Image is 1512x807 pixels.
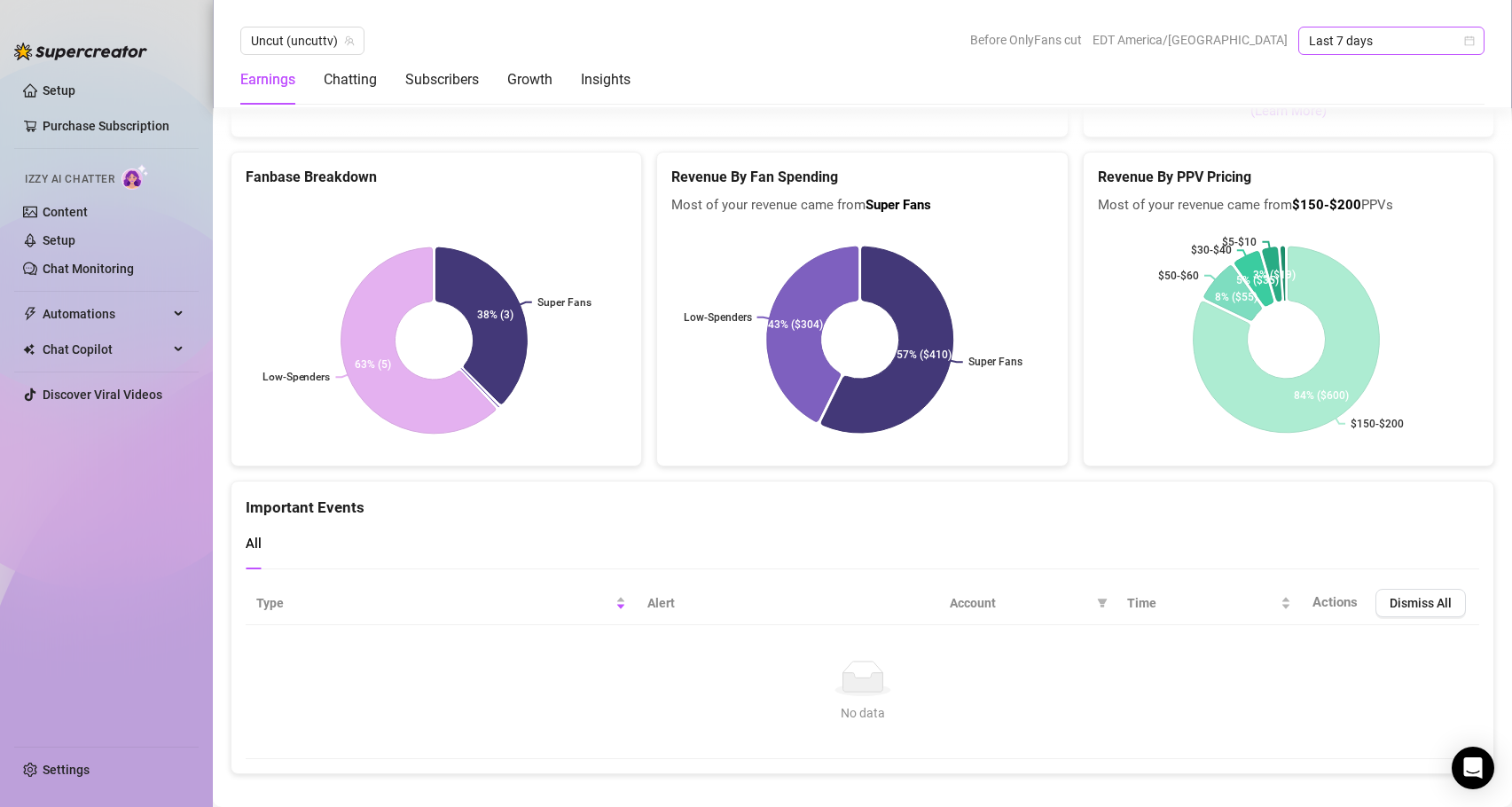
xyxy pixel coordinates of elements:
[866,197,931,213] b: Super Fans
[43,335,168,364] span: Chat Copilot
[256,593,612,613] span: Type
[43,388,162,402] a: Discover Viral Videos
[1312,594,1358,610] span: Actions
[581,69,631,90] div: Insights
[1390,596,1452,610] span: Dismiss All
[1127,593,1277,613] span: Time
[1375,589,1466,617] button: Dismiss All
[1191,244,1232,256] text: $30-$40
[950,593,1090,613] span: Account
[1116,582,1302,625] th: Time
[43,205,88,219] a: Content
[121,164,149,190] img: AI Chatter
[1464,35,1475,46] span: calendar
[43,119,169,133] a: Purchase Subscription
[968,356,1022,369] text: Super Fans
[23,307,37,321] span: thunderbolt
[671,167,1053,188] h5: Revenue By Fan Spending
[240,69,295,90] div: Earnings
[1098,195,1479,216] span: Most of your revenue came from PPVs
[25,171,114,188] span: Izzy AI Chatter
[1351,418,1404,430] text: $150-$200
[1222,236,1257,248] text: $5-$10
[405,69,479,90] div: Subscribers
[1097,598,1108,608] span: filter
[246,167,627,188] h5: Fanbase Breakdown
[1250,101,1327,122] a: (Learn More)
[43,763,90,777] a: Settings
[1158,270,1199,282] text: $50-$60
[344,35,355,46] span: team
[246,536,262,552] span: All
[1309,27,1474,54] span: Last 7 days
[1098,167,1479,188] h5: Revenue By PPV Pricing
[23,343,35,356] img: Chat Copilot
[637,582,940,625] th: Alert
[262,371,331,383] text: Low-Spenders
[246,482,1479,520] div: Important Events
[43,233,75,247] a: Setup
[1093,590,1111,616] span: filter
[43,300,168,328] span: Automations
[537,296,591,309] text: Super Fans
[43,262,134,276] a: Chat Monitoring
[1452,747,1494,789] div: Open Intercom Messenger
[43,83,75,98] a: Setup
[14,43,147,60] img: logo-BBDzfeDw.svg
[1292,197,1361,213] b: $150-$200
[507,69,552,90] div: Growth
[251,27,354,54] span: Uncut (uncuttv)
[970,27,1082,53] span: Before OnlyFans cut
[1093,27,1288,53] span: EDT America/[GEOGRAPHIC_DATA]
[324,69,377,90] div: Chatting
[263,703,1461,723] div: No data
[671,195,1053,216] span: Most of your revenue came from
[684,311,752,324] text: Low-Spenders
[246,582,637,625] th: Type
